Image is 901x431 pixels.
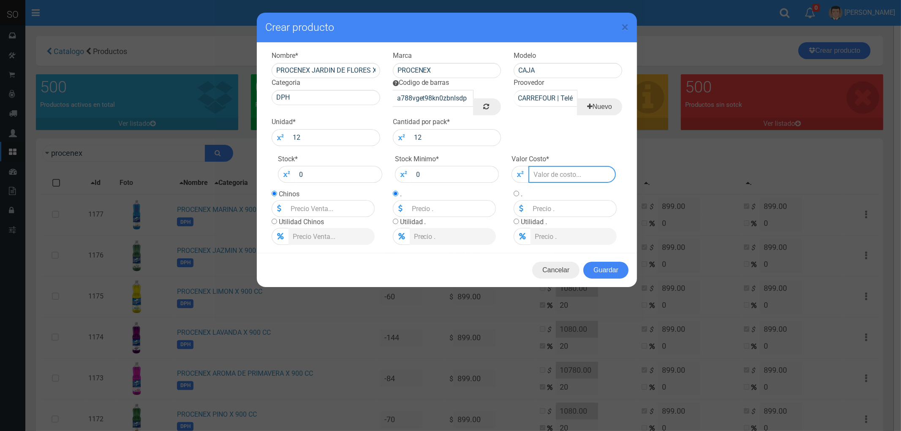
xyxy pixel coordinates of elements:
[521,218,547,226] label: Utilidad .
[514,63,622,78] input: El modelo...
[583,262,629,279] button: Guardar
[393,78,449,88] label: Codigo de barras
[279,190,299,198] label: Chinos
[393,63,501,78] input: La marca...
[408,200,496,217] input: Precio .
[532,262,580,279] button: Cancelar
[621,20,629,34] button: Close
[265,21,629,34] h4: Crear producto
[278,155,298,164] label: Stock
[393,117,450,127] label: Cantidad por pack
[272,63,380,78] input: Escribe el nombre del producto...
[514,51,536,61] label: Modelo
[528,166,616,183] input: Valor de costo...
[286,200,375,217] input: Precio Venta...
[289,228,375,245] input: Precio Venta...
[621,19,629,35] span: ×
[514,78,544,88] label: Proovedor
[410,129,501,146] input: 1
[395,155,439,164] label: Stock Minimo
[279,218,324,226] label: Utilidad Chinos
[272,51,298,61] label: Nombre
[272,78,300,88] label: Categoria
[272,90,380,105] input: La Categoria...
[289,129,380,146] input: 1
[528,200,617,217] input: Precio .
[531,228,617,245] input: Precio .
[512,155,549,164] label: Valor Costo
[521,190,523,198] label: .
[410,228,496,245] input: Precio .
[400,218,426,226] label: Utilidad .
[577,98,622,115] a: Nuevo
[272,117,296,127] label: Unidad
[400,190,402,198] label: .
[393,51,412,61] label: Marca
[412,166,499,183] input: Stock minimo...
[295,166,382,183] input: Stock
